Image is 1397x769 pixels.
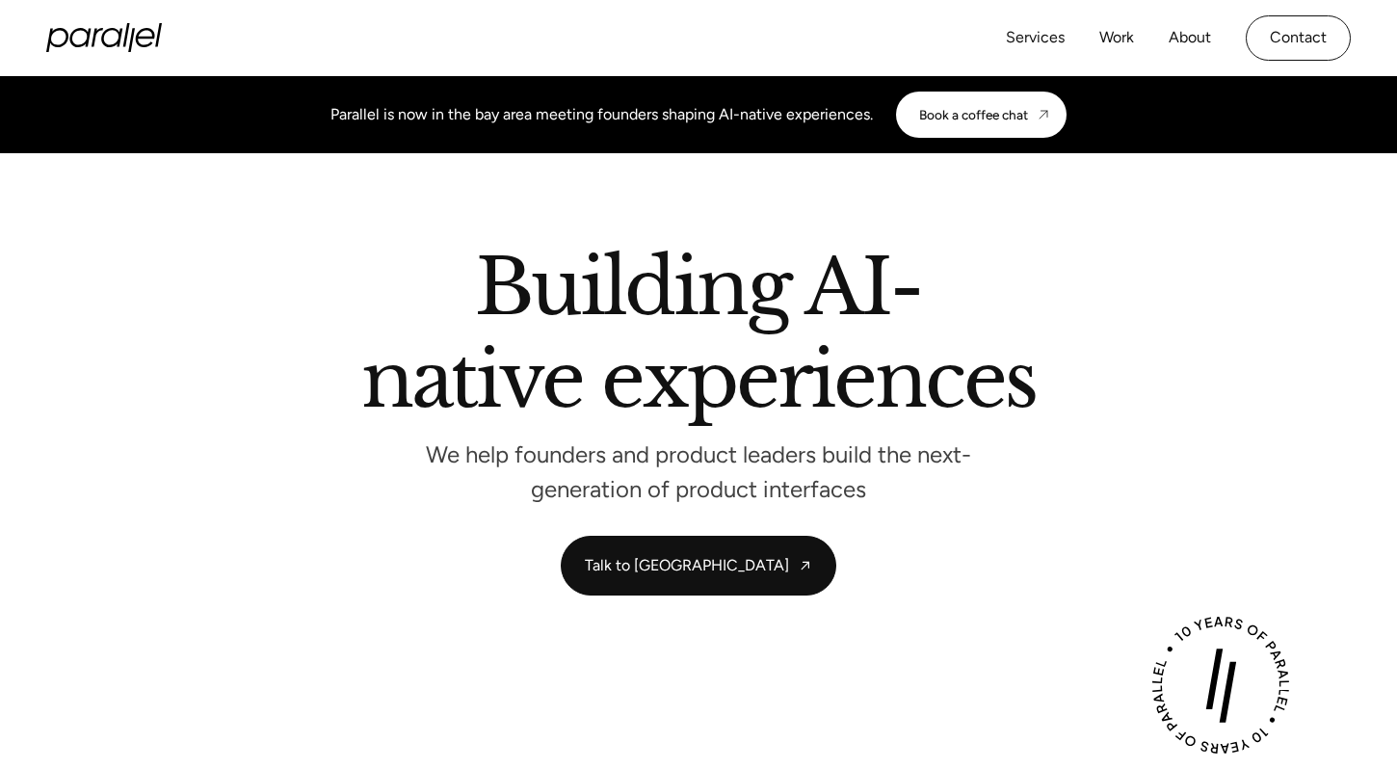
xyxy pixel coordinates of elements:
[1099,24,1134,52] a: Work
[919,107,1028,122] div: Book a coffee chat
[409,446,988,497] p: We help founders and product leaders build the next-generation of product interfaces
[1006,24,1065,52] a: Services
[149,250,1248,426] h2: Building AI-native experiences
[1246,15,1351,61] a: Contact
[1036,107,1051,122] img: CTA arrow image
[896,92,1067,138] a: Book a coffee chat
[1169,24,1211,52] a: About
[46,23,162,52] a: home
[330,103,873,126] div: Parallel is now in the bay area meeting founders shaping AI-native experiences.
